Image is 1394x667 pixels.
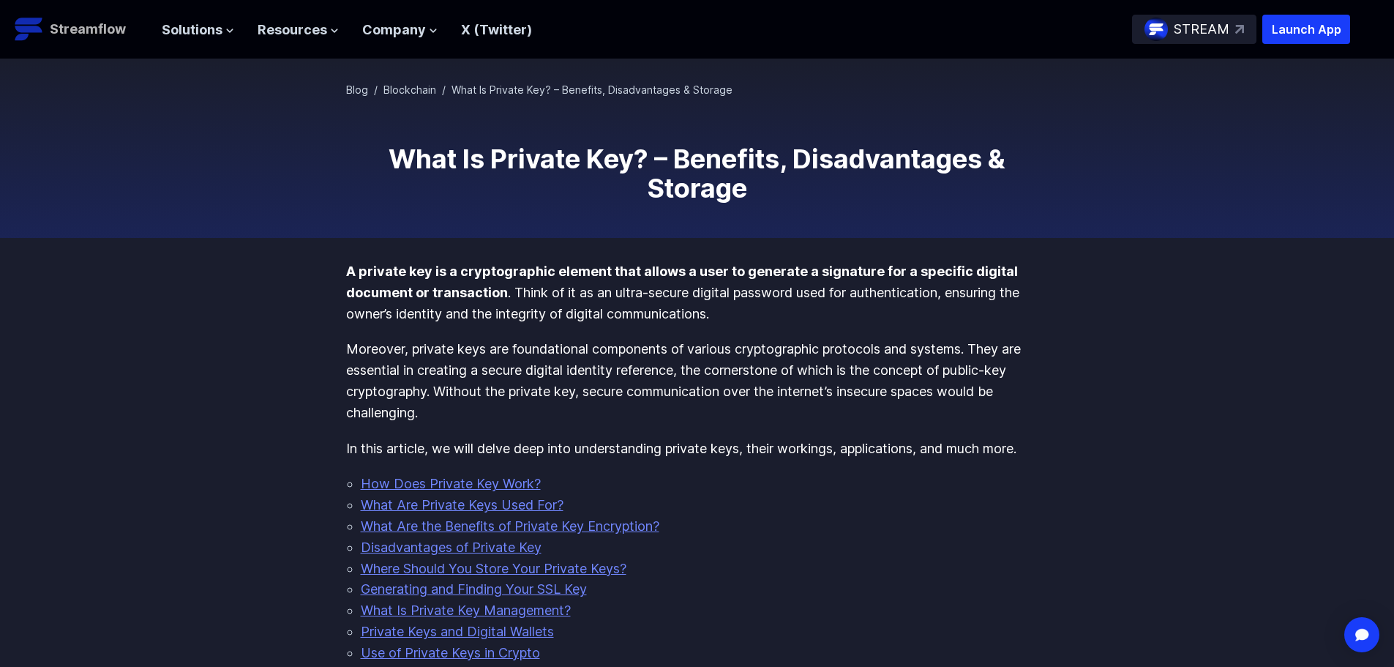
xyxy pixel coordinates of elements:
div: Open Intercom Messenger [1344,617,1379,652]
a: What Is Private Key Management? [361,603,571,618]
span: Company [362,20,426,41]
a: Generating and Finding Your SSL Key [361,581,587,597]
img: top-right-arrow.svg [1235,25,1244,34]
a: Use of Private Keys in Crypto [361,645,540,660]
button: Company [362,20,438,41]
a: X (Twitter) [461,22,532,37]
a: Private Keys and Digital Wallets [361,624,554,639]
span: Solutions [162,20,222,41]
p: Streamflow [50,19,126,40]
span: / [374,83,378,96]
a: What Are the Benefits of Private Key Encryption? [361,518,659,534]
p: STREAM [1174,19,1229,40]
a: Where Should You Store Your Private Keys? [361,561,626,576]
a: Blockchain [383,83,436,96]
p: In this article, we will delve deep into understanding private keys, their workings, applications... [346,439,1049,460]
a: How Does Private Key Work? [361,476,541,491]
img: streamflow-logo-circle.png [1144,18,1168,41]
span: Resources [258,20,327,41]
span: What Is Private Key? – Benefits, Disadvantages & Storage [451,83,732,96]
span: / [442,83,446,96]
a: Disadvantages of Private Key [361,540,542,555]
button: Solutions [162,20,234,41]
strong: A private key is a cryptographic element that allows a user to generate a signature for a specifi... [346,264,1018,300]
button: Resources [258,20,339,41]
button: Launch App [1262,15,1350,44]
a: STREAM [1132,15,1256,44]
a: What Are Private Keys Used For? [361,497,563,513]
h1: What Is Private Key? – Benefits, Disadvantages & Storage [346,144,1049,203]
p: . Think of it as an ultra-secure digital password used for authentication, ensuring the owner’s i... [346,261,1049,324]
p: Moreover, private keys are foundational components of various cryptographic protocols and systems... [346,339,1049,423]
a: Streamflow [15,15,147,44]
a: Blog [346,83,368,96]
img: Streamflow Logo [15,15,44,44]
